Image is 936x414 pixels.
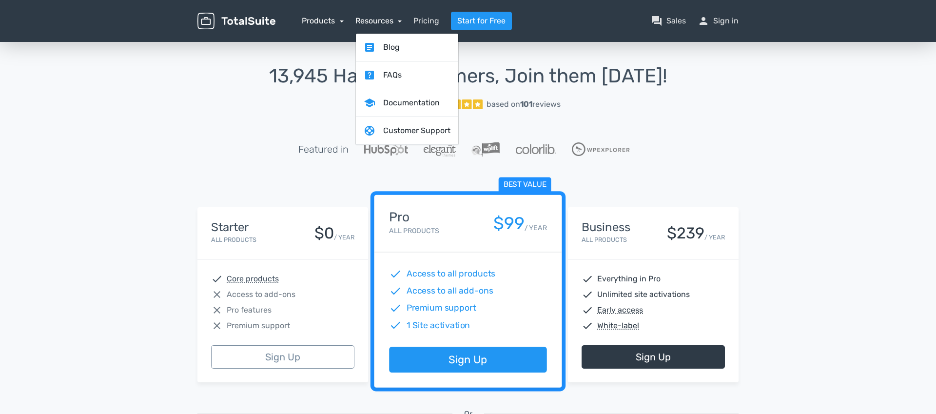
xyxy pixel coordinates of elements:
[407,268,496,280] span: Access to all products
[356,61,458,89] a: help_centerFAQs
[314,225,334,242] div: $0
[487,99,561,110] div: based on reviews
[582,345,725,369] a: Sign Up
[211,304,223,316] span: close
[364,125,375,137] span: support
[364,143,408,156] img: Hubspot
[197,65,739,87] h1: 13,945 Happy Customers, Join them [DATE]!
[651,15,686,27] a: question_answerSales
[389,285,402,297] span: check
[227,304,272,316] span: Pro features
[389,302,402,315] span: check
[516,144,556,154] img: Colorlib
[424,142,455,157] img: ElegantThemes
[227,320,290,332] span: Premium support
[525,223,547,233] small: / YEAR
[597,320,639,332] abbr: White-label
[197,13,275,30] img: TotalSuite for WordPress
[451,12,512,30] a: Start for Free
[355,16,402,25] a: Resources
[364,41,375,53] span: article
[493,214,525,233] div: $99
[389,210,439,224] h4: Pro
[582,236,627,243] small: All Products
[582,221,630,234] h4: Business
[356,117,458,145] a: supportCustomer Support
[499,177,551,193] span: Best value
[572,142,630,156] img: WPExplorer
[356,34,458,61] a: articleBlog
[211,273,223,285] span: check
[389,347,546,373] a: Sign Up
[211,320,223,332] span: close
[389,268,402,280] span: check
[698,15,709,27] span: person
[298,144,349,155] h5: Featured in
[413,15,439,27] a: Pricing
[582,273,593,285] span: check
[227,273,279,285] abbr: Core products
[407,302,476,315] span: Premium support
[597,289,690,300] span: Unlimited site activations
[356,89,458,117] a: schoolDocumentation
[582,320,593,332] span: check
[582,289,593,300] span: check
[651,15,663,27] span: question_answer
[407,285,493,297] span: Access to all add-ons
[302,16,344,25] a: Products
[211,289,223,300] span: close
[364,97,375,109] span: school
[597,273,661,285] span: Everything in Pro
[698,15,739,27] a: personSign in
[211,345,354,369] a: Sign Up
[582,304,593,316] span: check
[389,319,402,332] span: check
[227,289,295,300] span: Access to add-ons
[597,304,643,316] abbr: Early access
[520,99,532,109] strong: 101
[364,69,375,81] span: help_center
[197,95,739,114] a: Excellent 5/5 based on101reviews
[704,233,725,242] small: / YEAR
[407,319,470,332] span: 1 Site activation
[471,142,500,157] img: WPLift
[334,233,354,242] small: / YEAR
[667,225,704,242] div: $239
[211,221,256,234] h4: Starter
[211,236,256,243] small: All Products
[389,227,439,235] small: All Products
